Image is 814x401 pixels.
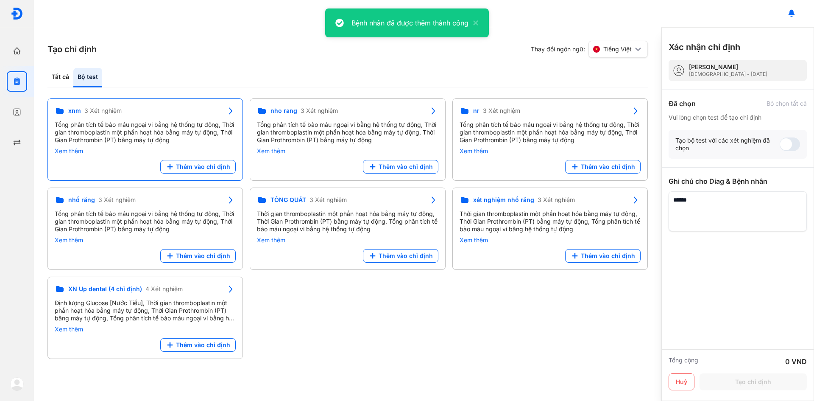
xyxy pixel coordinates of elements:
div: Xem thêm [55,147,236,155]
button: Thêm vào chỉ định [160,249,236,263]
div: Tổng cộng [669,356,698,367]
span: 3 Xét nghiệm [98,196,136,204]
div: Tổng phân tích tế bào máu ngoại vi bằng hệ thống tự động, Thời gian thromboplastin một phần hoạt ... [460,121,641,144]
div: Tạo bộ test với các xét nghiệm đã chọn [675,137,780,152]
div: Bỏ chọn tất cả [767,100,807,107]
div: Xem thêm [257,236,438,244]
button: Tạo chỉ định [700,373,807,390]
div: Vui lòng chọn test để tạo chỉ định [669,114,807,121]
div: Xem thêm [460,236,641,244]
h3: Tạo chỉ định [47,43,97,55]
div: Tổng phân tích tế bào máu ngoại vi bằng hệ thống tự động, Thời gian thromboplastin một phần hoạt ... [55,121,236,144]
div: Thay đổi ngôn ngữ: [531,41,648,58]
button: Huỷ [669,373,694,390]
div: Bệnh nhân đã được thêm thành công [351,18,468,28]
img: logo [10,377,24,391]
span: Thêm vào chỉ định [176,163,230,171]
span: Tiếng Việt [603,45,632,53]
div: Xem thêm [460,147,641,155]
div: Đã chọn [669,98,696,109]
button: Thêm vào chỉ định [363,249,438,263]
button: Thêm vào chỉ định [363,160,438,174]
span: XN Up dental (4 chỉ định) [68,285,142,293]
span: nr [473,107,479,115]
div: Ghi chú cho Diag & Bệnh nhân [669,176,807,186]
button: Thêm vào chỉ định [160,160,236,174]
div: Xem thêm [55,325,236,333]
div: Xem thêm [257,147,438,155]
span: Thêm vào chỉ định [581,163,635,171]
div: Định lượng Glucose [Nước Tiểu], Thời gian thromboplastin một phần hoạt hóa bằng máy tự động, Thời... [55,299,236,322]
span: Thêm vào chỉ định [379,163,433,171]
div: Thời gian thromboplastin một phần hoạt hóa bằng máy tự động, Thời Gian Prothrombin (PT) bằng máy ... [460,210,641,233]
img: logo [11,7,23,20]
span: 3 Xét nghiệm [538,196,575,204]
div: [DEMOGRAPHIC_DATA] - [DATE] [689,71,767,78]
span: 3 Xét nghiệm [309,196,347,204]
div: Tất cả [47,68,73,87]
span: Thêm vào chỉ định [176,252,230,260]
span: 3 Xét nghiệm [483,107,520,115]
span: Thêm vào chỉ định [379,252,433,260]
span: TỔNG QUÁT [270,196,306,204]
h3: Xác nhận chỉ định [669,41,740,53]
button: close [468,18,479,28]
button: Thêm vào chỉ định [160,338,236,352]
div: 0 VND [785,356,807,367]
div: Xem thêm [55,236,236,244]
div: Bộ test [73,68,102,87]
span: 3 Xét nghiệm [301,107,338,115]
span: 4 Xét nghiệm [145,285,183,293]
div: [PERSON_NAME] [689,63,767,71]
span: nhổ răng [68,196,95,204]
button: Thêm vào chỉ định [565,249,641,263]
div: Tổng phân tích tế bào máu ngoại vi bằng hệ thống tự động, Thời gian thromboplastin một phần hoạt ... [257,121,438,144]
span: Thêm vào chỉ định [176,341,230,349]
span: xnm [68,107,81,115]
div: Tổng phân tích tế bào máu ngoại vi bằng hệ thống tự động, Thời gian thromboplastin một phần hoạt ... [55,210,236,233]
span: nho rang [270,107,297,115]
span: 3 Xét nghiệm [84,107,122,115]
span: xét nghiệm nhổ răng [473,196,534,204]
div: Thời gian thromboplastin một phần hoạt hóa bằng máy tự động, Thời Gian Prothrombin (PT) bằng máy ... [257,210,438,233]
button: Thêm vào chỉ định [565,160,641,174]
span: Thêm vào chỉ định [581,252,635,260]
